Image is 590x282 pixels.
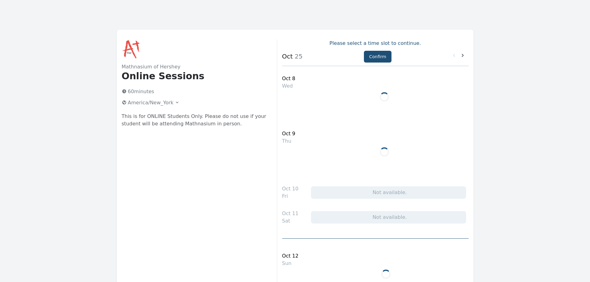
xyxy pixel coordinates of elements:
[282,210,299,217] div: Oct 11
[282,185,299,193] div: Oct 10
[282,40,469,47] p: Please select a time slot to continue.
[282,75,295,82] div: Oct 8
[122,40,142,59] img: Mathnasium of Hershey
[282,137,295,145] div: Thu
[282,130,295,137] div: Oct 9
[364,51,391,63] button: Confirm
[311,211,466,223] div: Not available.
[282,53,293,60] strong: Oct
[122,63,267,71] h2: Mathnasium of Hershey
[282,260,299,267] div: Sun
[282,217,299,225] div: Sat
[282,82,295,90] div: Wed
[119,98,182,108] button: America/New_York
[282,252,299,260] div: Oct 12
[122,113,267,128] p: This is for ONLINE Students Only. Please do not use if your student will be attending Mathnasium ...
[293,53,303,60] span: 25
[119,87,267,97] p: 60 minutes
[122,71,267,82] h1: Online Sessions
[311,186,466,199] div: Not available.
[282,193,299,200] div: Fri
